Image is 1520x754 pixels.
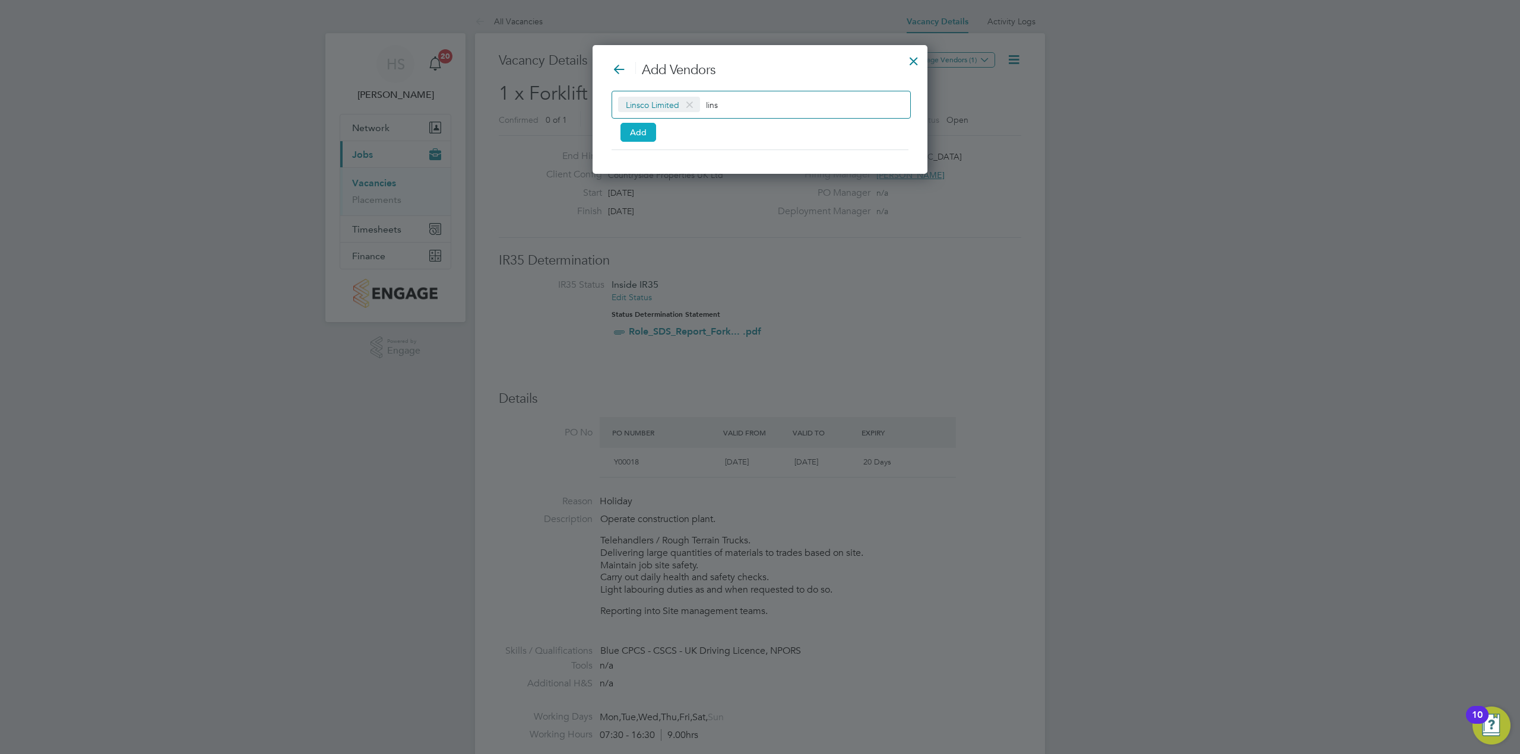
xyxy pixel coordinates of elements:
button: Open Resource Center, 10 new notifications [1472,707,1510,745]
button: Add [620,123,656,142]
div: 10 [1472,715,1483,730]
input: Search vendors... [706,97,780,112]
h3: Add Vendors [612,62,908,79]
span: Linsco Limited [618,97,700,112]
